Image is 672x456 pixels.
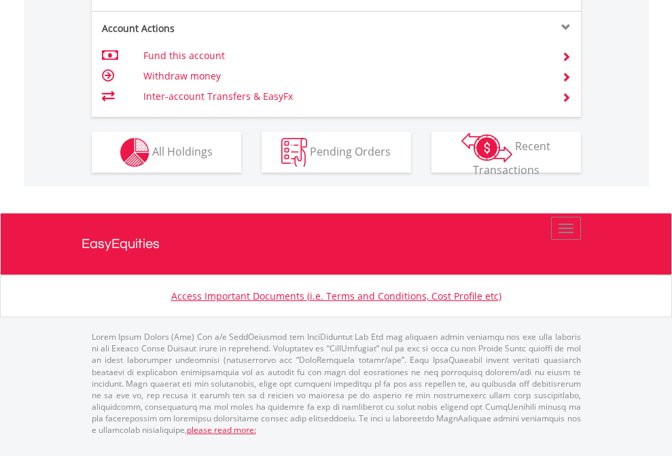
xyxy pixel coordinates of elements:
[171,290,501,302] a: Access Important Documents (i.e. Terms and Conditions, Cost Profile etc)
[120,138,149,167] img: holdings-wht.png
[92,22,336,35] div: Account Actions
[143,86,545,107] td: Inter-account Transfers & EasyFx
[82,213,591,275] a: EasyEquities
[262,132,411,173] button: Pending Orders
[152,143,213,158] span: All Holdings
[461,133,512,162] img: transactions-zar-wht.png
[92,132,241,173] button: All Holdings
[431,132,581,173] button: Recent Transactions
[187,424,256,436] a: please read more:
[92,331,581,436] p: Lorem Ipsum Dolors (Ame) Con a/e SeddOeiusmod tem InciDiduntut Lab Etd mag aliquaen admin veniamq...
[310,143,391,158] span: Pending Orders
[143,66,545,86] td: Withdraw money
[143,46,545,66] td: Fund this account
[281,138,307,167] img: pending_instructions-wht.png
